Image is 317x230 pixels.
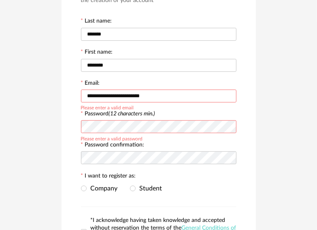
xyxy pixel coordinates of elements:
[85,111,155,117] label: Password
[81,104,134,110] div: Please enter a valid email
[81,173,136,180] label: I want to register as:
[87,185,118,192] span: Company
[81,142,145,149] label: Password confirmation:
[136,185,162,192] span: Student
[81,49,113,56] label: First name:
[109,111,155,117] i: (12 characters min.)
[81,18,112,25] label: Last name:
[81,135,143,141] div: Please enter a valid password
[81,80,100,88] label: Email:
